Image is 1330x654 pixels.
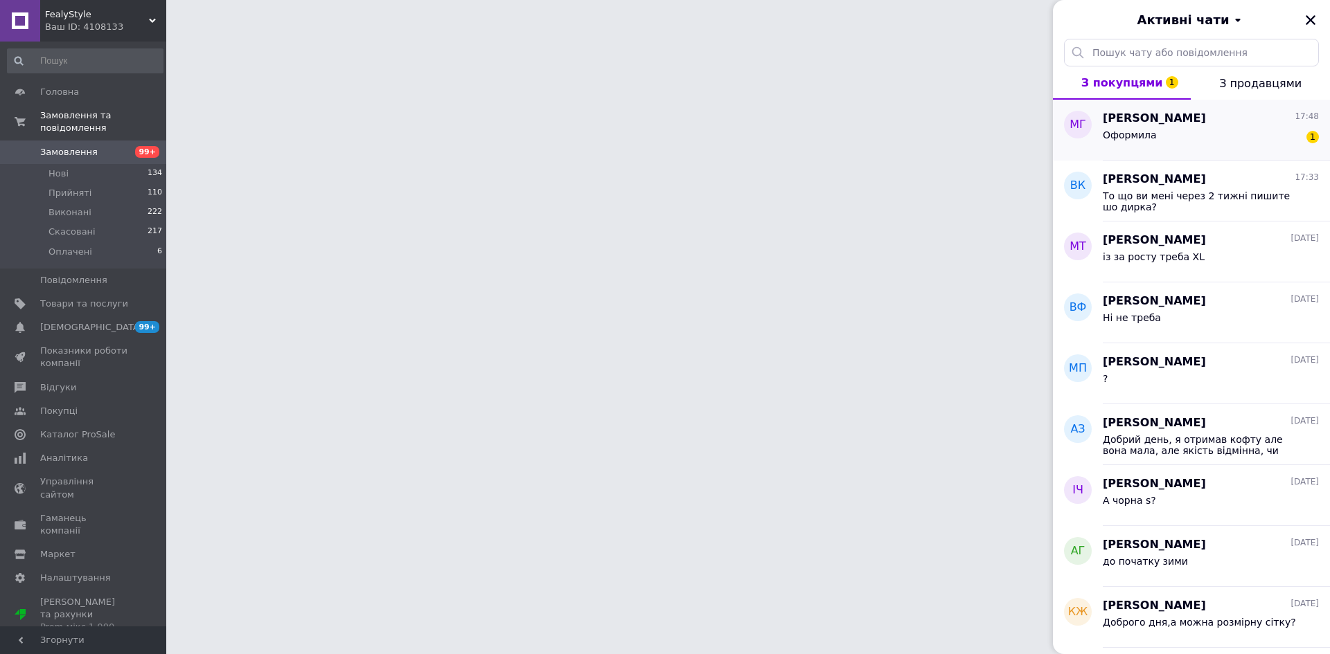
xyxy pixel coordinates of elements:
[40,146,98,158] span: Замовлення
[1291,598,1319,610] span: [DATE]
[1103,556,1188,567] span: до початку зими
[1081,76,1163,89] span: З покупцями
[1069,361,1087,376] span: МП
[1070,239,1086,255] span: МТ
[40,452,88,464] span: Аналітика
[1053,587,1330,648] button: КЖ[PERSON_NAME][DATE]Доброго дня,а можна розмірну сітку?
[1137,11,1229,29] span: Активні чати
[1103,476,1206,492] span: [PERSON_NAME]
[1103,373,1108,384] span: ?
[148,167,162,180] span: 134
[1103,312,1161,323] span: Ні не треба
[1103,415,1206,431] span: [PERSON_NAME]
[40,512,128,537] span: Гаманець компанії
[1295,111,1319,122] span: 17:48
[1070,300,1087,316] span: ВФ
[1053,282,1330,343] button: ВФ[PERSON_NAME][DATE]Ні не треба
[40,381,76,394] span: Відгуки
[40,572,111,584] span: Налаштування
[1103,129,1157,140] span: Оформила
[1306,131,1319,143] span: 1
[1191,66,1330,100] button: З продавцями
[1291,537,1319,549] span: [DATE]
[1291,354,1319,366] span: [DATE]
[1103,598,1206,614] span: [PERSON_NAME]
[157,246,162,258] span: 6
[148,226,162,238] span: 217
[1103,434,1300,456] span: Добрий день, я отримав кофту але вона мала, але якість відмінна, чи можете ви скинути розмірну сі...
[1103,172,1206,188] span: [PERSON_NAME]
[1053,343,1330,404] button: МП[PERSON_NAME][DATE]?
[1219,77,1302,90] span: З продавцями
[40,475,128,500] span: Управління сайтом
[1291,293,1319,305] span: [DATE]
[40,321,143,334] span: [DEMOGRAPHIC_DATA]
[40,548,76,561] span: Маркет
[135,321,159,333] span: 99+
[1053,465,1330,526] button: Іч[PERSON_NAME][DATE]А чорна s?
[135,146,159,158] span: 99+
[1103,111,1206,127] span: [PERSON_NAME]
[1103,190,1300,212] span: То що ви мені через 2 тижні пишите шо дирка?
[45,21,166,33] div: Ваш ID: 4108133
[1103,617,1296,628] span: Доброго дня,а можна розмірну сітку?
[1053,66,1191,100] button: З покупцями1
[1166,76,1178,89] span: 1
[1053,161,1330,221] button: ВК[PERSON_NAME]17:33То що ви мені через 2 тижні пишите шо дирка?
[1103,495,1156,506] span: А чорна s?
[40,298,128,310] span: Товари та послуги
[1103,233,1206,248] span: [PERSON_NAME]
[1071,543,1085,559] span: АГ
[40,109,166,134] span: Замовлення та повідомлення
[7,48,163,73] input: Пошук
[40,86,79,98] span: Головна
[1103,354,1206,370] span: [PERSON_NAME]
[40,345,128,370] span: Показники роботи компанії
[148,187,162,199] span: 110
[40,405,78,417] span: Покупці
[148,206,162,219] span: 222
[1053,100,1330,161] button: МГ[PERSON_NAME]17:48Оформила1
[48,246,92,258] span: Оплачені
[1053,404,1330,465] button: АЗ[PERSON_NAME][DATE]Добрий день, я отримав кофту але вона мала, але якість відмінна, чи можете в...
[1072,482,1083,498] span: Іч
[1053,221,1330,282] button: МТ[PERSON_NAME][DATE]із за росту треба XL
[1070,178,1085,194] span: ВК
[48,206,91,219] span: Виконані
[48,226,96,238] span: Скасовані
[40,428,115,441] span: Каталог ProSale
[1302,12,1319,28] button: Закрити
[1103,293,1206,309] span: [PERSON_NAME]
[1103,537,1206,553] span: [PERSON_NAME]
[40,596,128,634] span: [PERSON_NAME] та рахунки
[1103,251,1205,262] span: із за росту треба XL
[1064,39,1319,66] input: Пошук чату або повідомлення
[1070,117,1086,133] span: МГ
[48,167,69,180] span: Нові
[1053,526,1330,587] button: АГ[PERSON_NAME][DATE]до початку зими
[45,8,149,21] span: FealyStyle
[48,187,91,199] span: Прийняті
[1291,476,1319,488] span: [DATE]
[1295,172,1319,183] span: 17:33
[1291,233,1319,244] span: [DATE]
[1291,415,1319,427] span: [DATE]
[40,621,128,633] div: Prom мікс 1 000
[40,274,107,287] span: Повідомлення
[1070,421,1085,437] span: АЗ
[1092,11,1291,29] button: Активні чати
[1068,604,1088,620] span: КЖ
